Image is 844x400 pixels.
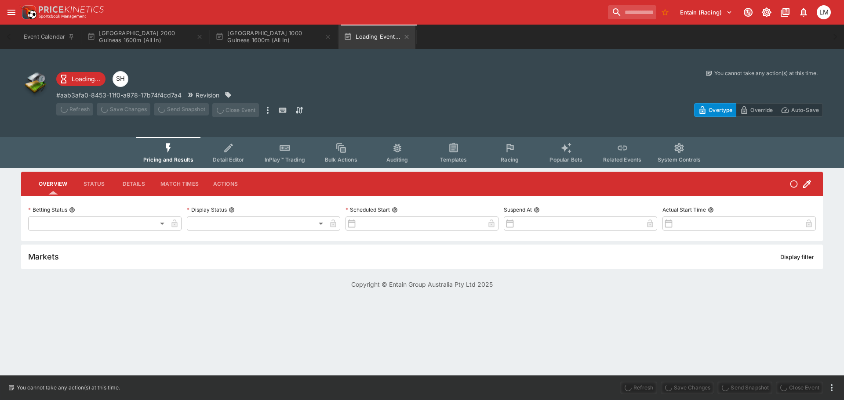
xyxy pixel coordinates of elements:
p: You cannot take any action(s) at this time. [17,384,120,392]
div: Event type filters [136,137,708,168]
button: [GEOGRAPHIC_DATA] 2000 Guineas 1600m (All In) [82,25,208,49]
img: PriceKinetics Logo [19,4,37,21]
button: Event Calendar [18,25,80,49]
div: Start From [694,103,823,117]
p: Revision [196,90,219,100]
p: Override [750,105,773,115]
div: Luigi Mollo [817,5,831,19]
button: Overtype [694,103,736,117]
button: Suspend At [534,207,540,213]
p: Copy To Clipboard [56,90,182,100]
button: more [262,103,273,117]
span: Popular Bets [549,156,582,163]
span: InPlay™ Trading [265,156,305,163]
span: Racing [501,156,519,163]
p: Actual Start Time [662,206,706,213]
button: Display Status [229,207,235,213]
img: Sportsbook Management [39,14,86,18]
span: Bulk Actions [325,156,357,163]
h5: Markets [28,252,59,262]
button: Documentation [777,4,793,20]
button: Scheduled Start [392,207,398,213]
button: [GEOGRAPHIC_DATA] 1000 Guineas 1600m (All In) [210,25,337,49]
button: Match Times [153,173,206,195]
p: Auto-Save [791,105,819,115]
button: open drawer [4,4,19,20]
button: Notifications [796,4,811,20]
button: Details [114,173,153,195]
button: Select Tenant [675,5,738,19]
p: Suspend At [504,206,532,213]
span: Related Events [603,156,641,163]
p: Display Status [187,206,227,213]
button: Connected to PK [740,4,756,20]
button: Actions [206,173,245,195]
button: Display filter [775,250,819,264]
button: Auto-Save [777,103,823,117]
div: Scott Hunt [113,71,128,87]
span: Pricing and Results [143,156,193,163]
p: Loading... [72,74,100,83]
button: Loading Event... [338,25,415,49]
button: No Bookmarks [658,5,672,19]
span: Detail Editor [213,156,244,163]
p: Betting Status [28,206,67,213]
img: other.png [21,69,49,97]
button: more [826,382,837,393]
span: System Controls [658,156,701,163]
img: PriceKinetics [39,6,104,13]
button: Luigi Mollo [814,3,833,22]
button: Overview [32,173,74,195]
p: Scheduled Start [346,206,390,213]
p: You cannot take any action(s) at this time. [714,69,818,77]
input: search [608,5,656,19]
button: Override [736,103,777,117]
button: Betting Status [69,207,75,213]
span: Templates [440,156,467,163]
p: Overtype [709,105,732,115]
span: Auditing [386,156,408,163]
button: Toggle light/dark mode [759,4,775,20]
button: Status [74,173,114,195]
button: Actual Start Time [708,207,714,213]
